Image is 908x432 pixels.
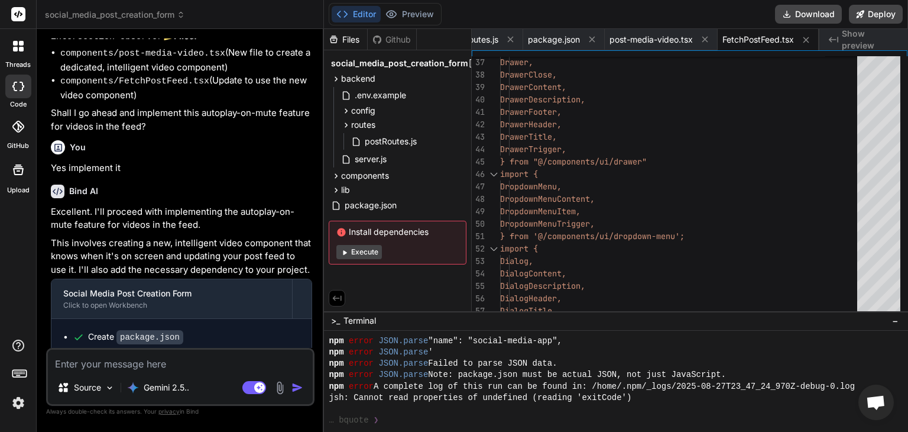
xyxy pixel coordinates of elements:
img: Gemini 2.5 Pro [127,382,139,394]
div: 44 [472,143,485,156]
span: npm [329,369,343,381]
img: settings [8,393,28,413]
p: Excellent. I'll proceed with implementing the autoplay-on-mute feature for videos in the feed. [51,205,312,232]
div: 45 [472,156,485,168]
span: DropdownMenuContent, [500,194,595,204]
span: DropdownMenu, [500,181,562,192]
span: import { [500,169,538,179]
span: "name": "social-media-app", [428,336,562,347]
span: error [349,336,374,347]
span: DropdownMenuItem, [500,206,581,217]
span: } from "@/components/ui/drawer" [500,156,647,167]
button: Download [775,5,842,24]
span: ' [428,347,433,358]
span: postRoutes.js [364,134,418,149]
span: DialogContent, [500,268,566,279]
li: (Update to use the new video component) [60,74,312,102]
span: npm [329,336,343,347]
p: Gemini 2.5.. [144,382,189,394]
div: 52 [472,243,485,255]
span: DrawerTrigger, [500,144,566,154]
span: backend [341,73,375,85]
span: Dialog, [500,256,533,266]
div: 54 [472,267,485,280]
span: DrawerDescription, [500,94,585,105]
span: postRoutes.js [446,34,498,46]
span: social_media_post_creation_form [45,9,185,21]
div: Files [324,34,367,46]
div: 40 [472,94,485,106]
span: post-media-video.tsx [609,34,693,46]
div: 46 [472,168,485,180]
span: npm [329,358,343,369]
span: A complete log of this run can be found in: /home/.npm/_logs/2025-08-27T23_47_24_970Z-debug-0.log [374,381,855,392]
span: DrawerHeader, [500,119,562,130]
code: react-intersection-observer [51,17,267,42]
div: 50 [472,218,485,230]
p: This involves creating a new, intelligent video component that knows when it's on screen and upda... [51,237,312,277]
span: DrawerTitle, [500,131,557,142]
div: Click to collapse the range. [486,243,501,255]
div: 41 [472,106,485,118]
span: Terminal [343,315,376,327]
span: ❯ [374,415,380,426]
div: 38 [472,69,485,81]
h6: Bind AI [69,185,98,197]
span: package.json [343,198,398,212]
span: config [351,105,375,117]
div: 57 [472,305,485,317]
div: 47 [472,180,485,193]
span: routes [351,119,375,131]
span: DrawerContent, [500,82,566,92]
span: Note: package.json must be actual JSON, not just JavaScript. [428,369,726,381]
span: error [349,369,374,381]
button: Deploy [849,5,903,24]
div: 37 [472,56,485,69]
label: GitHub [7,141,29,151]
span: jsh: Cannot read properties of undefined (reading 'exitCode') [329,392,631,404]
span: DrawerFooter, [500,107,562,117]
div: 55 [472,280,485,292]
span: JSON.parse [378,336,428,347]
span: lib [341,184,350,196]
div: 53 [472,255,485,267]
span: error [349,381,374,392]
code: components/FetchPostFeed.tsx [60,76,209,86]
span: error [349,347,374,358]
span: Failed to parse JSON data. [428,358,557,369]
p: Yes implement it [51,162,312,175]
a: Open chat [858,385,894,420]
span: JSON.parse [378,358,428,369]
div: Github [368,34,416,46]
label: Upload [7,185,30,195]
span: import { [500,243,538,254]
span: DialogHeader, [500,293,562,304]
div: Social Media Post Creation Form [63,288,280,299]
p: Shall I go ahead and implement this autoplay-on-mute feature for videos in the feed? [51,107,312,133]
div: 48 [472,193,485,205]
div: Click to open Workbench [63,301,280,310]
button: Execute [336,245,382,259]
span: Install dependencies [336,226,459,238]
h6: You [70,141,86,153]
span: FetchPostFeed.tsx [722,34,794,46]
span: .env.example [354,88,407,102]
strong: Files: [174,30,197,41]
div: Click to collapse the range. [486,168,501,180]
div: 51 [472,230,485,243]
span: social_media_post_creation_form [331,57,468,69]
span: package.json [528,34,580,46]
span: DialogTitle, [500,305,557,316]
span: Show preview [842,28,899,51]
span: … bquote [329,415,368,426]
label: threads [5,60,31,70]
span: npm [329,381,343,392]
span: DialogDescription, [500,281,585,291]
button: − [890,311,901,330]
span: server.js [354,152,388,166]
button: Preview [381,6,439,22]
span: DrawerClose, [500,69,557,80]
span: privacy [158,408,180,415]
span: } from '@/components/ui/dropdown-menu'; [500,231,685,241]
code: package.json [116,330,183,344]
